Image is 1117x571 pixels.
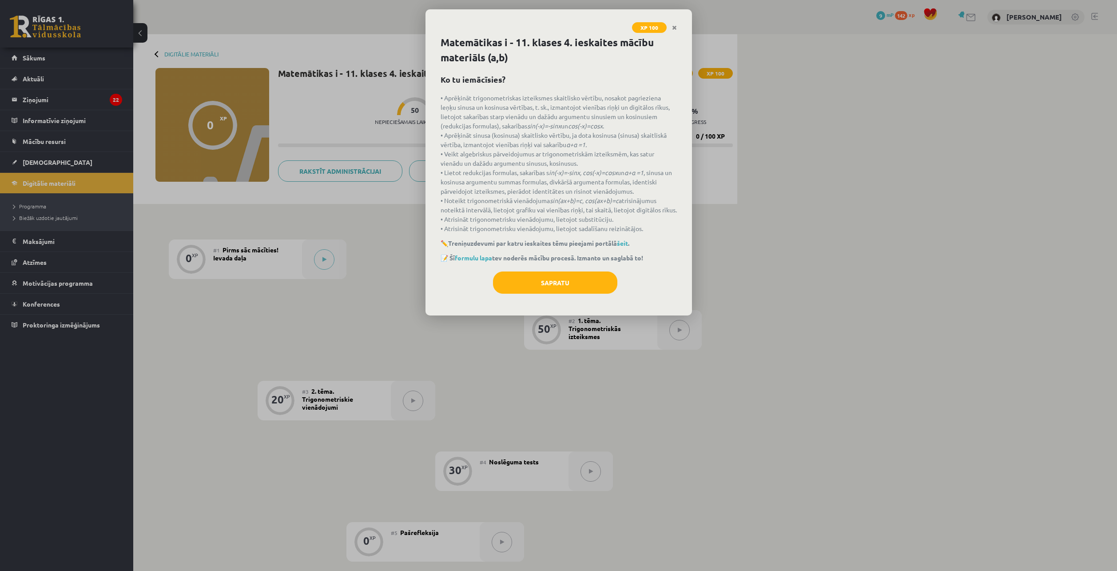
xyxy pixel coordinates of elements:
h1: Matemātikas i - 11. klases 4. ieskaites mācību materiāls (a,b) [441,35,677,65]
em: cos(-x)=cosx [568,122,603,130]
a: Close [667,19,682,36]
p: • Aprēķināt trigonometriskas izteiksmes skaitlisko vērtību, nosakot pagrieziena leņķu sinusa un k... [441,93,677,233]
strong: 📝 Šī tev noderēs mācību procesā. Izmanto un saglabā to! [441,254,643,262]
p: ✏️ [441,239,677,248]
a: šeit [617,239,628,247]
em: sin(ax+b)=c, cos(ax+b)=c [550,196,619,204]
h2: Ko tu iemācīsies? [441,73,677,85]
button: Sapratu [493,272,617,294]
em: α+α =1. [566,140,587,148]
span: XP 100 [632,22,667,33]
em: α+α =1 [624,168,644,176]
em: in(-x)=-sinx, cos(-x)=cosx [549,168,617,176]
em: sin(-x)=-sinx [527,122,561,130]
a: formulu lapa [455,254,492,262]
strong: Treniņuzdevumi par katru ieskaites tēmu pieejami portālā . [448,239,629,247]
